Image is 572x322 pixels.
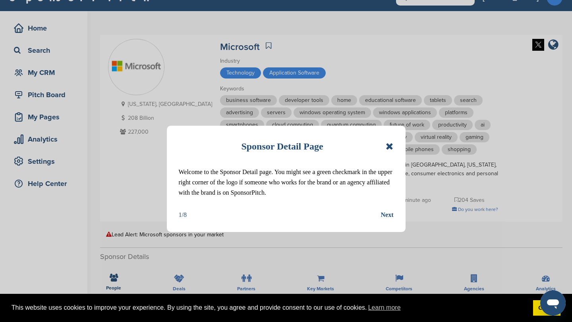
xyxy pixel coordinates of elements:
[540,290,566,316] iframe: Button to launch messaging window
[179,167,394,198] p: Welcome to the Sponsor Detail page. You might see a green checkmark in the upper right corner of ...
[241,138,323,155] h1: Sponsor Detail Page
[533,300,560,316] a: dismiss cookie message
[12,302,527,314] span: This website uses cookies to improve your experience. By using the site, you agree and provide co...
[381,210,394,220] button: Next
[179,210,187,220] div: 1/8
[367,302,402,314] a: learn more about cookies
